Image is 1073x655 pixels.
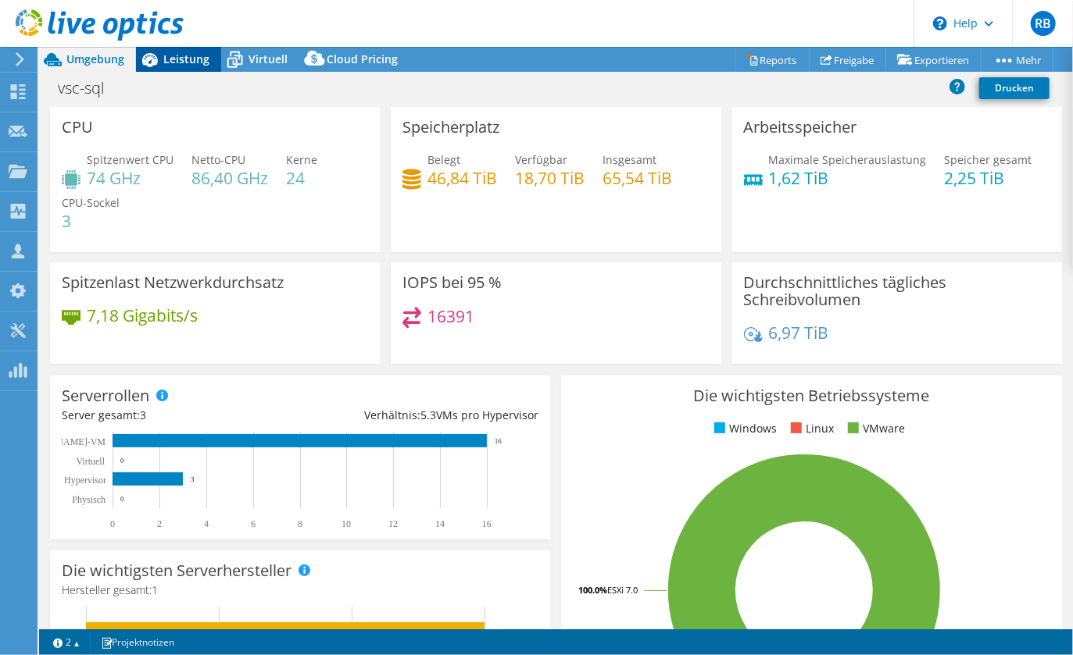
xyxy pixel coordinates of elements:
[603,152,656,167] span: Insgesamt
[140,408,146,422] span: 3
[87,152,173,167] span: Spitzenwert CPU
[388,518,398,529] text: 12
[402,274,502,291] h3: IOPS bei 95 %
[191,475,195,483] text: 3
[62,407,300,424] div: Server gesamt:
[607,584,638,596] tspan: ESXi 7.0
[298,518,302,529] text: 8
[1031,11,1056,36] span: RB
[482,518,492,529] text: 16
[110,518,115,529] text: 0
[62,119,93,136] h3: CPU
[420,408,436,422] span: 5.3
[62,212,120,230] h4: 3
[515,152,567,167] span: Verfügbar
[51,80,129,97] h1: vsc-sql
[152,582,158,597] span: 1
[945,152,1032,167] span: Speicher gesamt
[62,195,120,210] span: CPU-Sockel
[844,420,905,437] li: VMware
[342,518,351,529] text: 10
[249,52,288,66] span: Virtuell
[72,494,106,505] text: Physisch
[809,48,886,72] a: Freigabe
[87,307,198,324] h4: 7,18 Gigabits/s
[300,407,538,424] div: Verhältnis: VMs pro Hypervisor
[979,77,1050,99] a: Drucken
[744,274,1050,308] h3: Durchschnittliches tägliches Schreibvolumen
[402,119,499,136] h3: Speicherplatz
[933,16,947,30] svg: \n
[769,169,927,187] h4: 1,62 TiB
[191,169,268,187] h4: 86,40 GHz
[62,274,284,291] h3: Spitzenlast Netzwerkdurchsatz
[120,495,124,503] text: 0
[42,632,91,652] a: 2
[744,119,857,136] h3: Arbeitsspeicher
[787,420,834,437] li: Linux
[286,169,317,187] h4: 24
[427,308,474,325] h4: 16391
[981,48,1053,72] a: Mehr
[603,169,672,187] h4: 65,54 TiB
[427,152,460,167] span: Belegt
[191,152,245,167] span: Netto-CPU
[945,169,1032,187] h4: 2,25 TiB
[90,632,185,652] a: Projektnotizen
[62,582,538,599] h4: Hersteller gesamt:
[62,387,149,404] h3: Serverrollen
[578,584,607,596] tspan: 100.0%
[710,420,777,437] li: Windows
[87,169,173,187] h4: 74 GHz
[62,562,291,579] h3: Die wichtigsten Serverhersteller
[157,518,162,529] text: 2
[495,437,503,445] text: 16
[573,387,1050,404] h3: Die wichtigsten Betriebssysteme
[435,518,445,529] text: 14
[76,456,105,467] text: Virtuell
[251,518,256,529] text: 6
[163,52,209,66] span: Leistung
[515,169,585,187] h4: 18,70 TiB
[66,52,124,66] span: Umgebung
[120,457,124,465] text: 0
[735,48,810,72] a: Reports
[769,324,829,341] h4: 6,97 TiB
[286,152,317,167] span: Kerne
[427,169,497,187] h4: 46,84 TiB
[204,518,209,529] text: 4
[769,152,927,167] span: Maximale Speicherauslastung
[64,475,106,486] text: Hypervisor
[885,48,982,72] a: Exportieren
[327,52,398,66] span: Cloud Pricing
